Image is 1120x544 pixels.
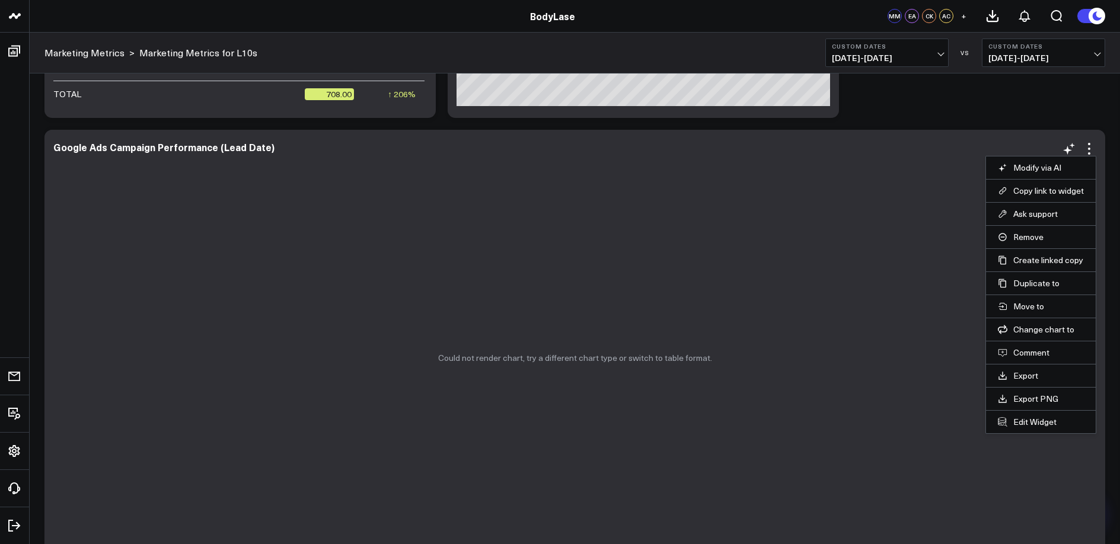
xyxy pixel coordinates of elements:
[530,9,575,23] a: BodyLase
[832,43,942,50] b: Custom Dates
[922,9,936,23] div: CK
[832,53,942,63] span: [DATE] - [DATE]
[955,49,976,56] div: VS
[939,9,953,23] div: AC
[998,232,1084,242] button: Remove
[998,347,1084,358] button: Comment
[956,9,971,23] button: +
[998,301,1084,312] button: Move to
[998,255,1084,265] button: Create linked copy
[998,278,1084,289] button: Duplicate to
[825,39,949,67] button: Custom Dates[DATE]-[DATE]
[139,46,257,59] a: Marketing Metrics for L10s
[388,88,416,100] div: ↑ 206%
[961,12,966,20] span: +
[438,353,712,363] p: Could not render chart, try a different chart type or switch to table format.
[998,324,1084,335] button: Change chart to
[53,140,275,153] div: Google Ads Campaign Performance (Lead Date)
[998,162,1084,173] button: Modify via AI
[998,209,1084,219] button: Ask support
[988,53,1099,63] span: [DATE] - [DATE]
[44,46,125,59] a: Marketing Metrics
[44,46,135,59] div: >
[988,43,1099,50] b: Custom Dates
[53,88,81,100] div: TOTAL
[982,39,1105,67] button: Custom Dates[DATE]-[DATE]
[305,88,354,100] div: 708.00
[905,9,919,23] div: EA
[998,185,1084,196] button: Copy link to widget
[998,370,1084,381] a: Export
[998,393,1084,404] a: Export PNG
[888,9,902,23] div: MM
[998,417,1084,427] button: Edit Widget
